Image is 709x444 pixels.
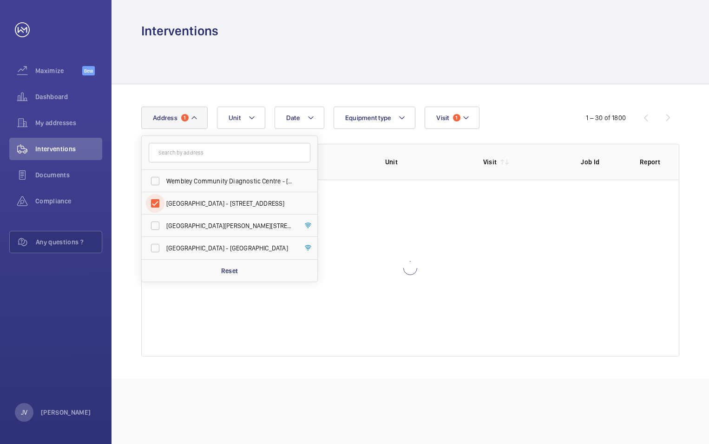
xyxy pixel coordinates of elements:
span: Wembley Community Diagnostic Centre - [STREET_ADDRESS][PERSON_NAME] [166,176,294,186]
button: Equipment type [334,107,416,129]
span: Any questions ? [36,237,102,247]
span: Dashboard [35,92,102,101]
button: Date [275,107,324,129]
p: Job Id [581,157,625,167]
p: Report [640,157,660,167]
span: Beta [82,66,95,75]
span: My addresses [35,118,102,128]
button: Unit [217,107,265,129]
span: Unit [229,114,241,121]
p: Unit [385,157,468,167]
p: Reset [221,266,238,276]
div: 1 – 30 of 1800 [586,113,626,122]
button: Address1 [141,107,208,129]
span: 1 [181,114,189,121]
span: Visit [436,114,449,121]
p: JV [21,408,27,417]
span: Documents [35,170,102,180]
h1: Interventions [141,22,218,40]
span: Interventions [35,144,102,154]
p: [PERSON_NAME] [41,408,91,417]
span: Maximize [35,66,82,75]
span: Date [286,114,300,121]
p: Visit [483,157,497,167]
button: Visit1 [425,107,479,129]
span: Equipment type [345,114,391,121]
input: Search by address [149,143,310,162]
span: Compliance [35,196,102,206]
span: [GEOGRAPHIC_DATA] - [STREET_ADDRESS] [166,199,294,208]
span: [GEOGRAPHIC_DATA][PERSON_NAME][STREET_ADDRESS] [166,221,294,230]
p: Address [287,157,370,167]
span: [GEOGRAPHIC_DATA] - [GEOGRAPHIC_DATA] [166,243,294,253]
span: 1 [453,114,460,121]
span: Address [153,114,177,121]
